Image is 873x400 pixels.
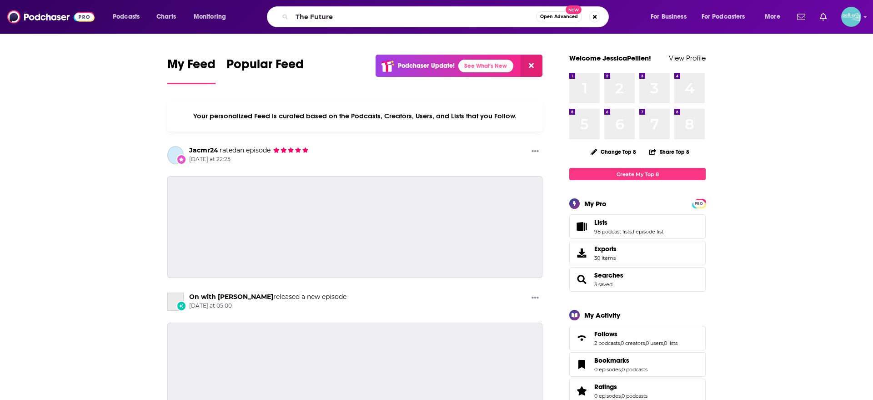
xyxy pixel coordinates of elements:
[594,366,621,373] a: 0 episodes
[594,340,620,346] a: 2 podcasts
[594,245,617,253] span: Exports
[620,340,621,346] span: ,
[572,220,591,233] a: Lists
[569,168,706,180] a: Create My Top 8
[276,6,617,27] div: Search podcasts, credits, & more...
[176,154,186,164] div: New Rating
[167,56,216,77] span: My Feed
[572,385,591,397] a: Ratings
[167,56,216,84] a: My Feed
[594,218,663,227] a: Lists
[645,340,646,346] span: ,
[156,10,176,23] span: Charts
[572,273,591,286] a: Searches
[189,293,273,301] a: On with Kara Swisher
[594,330,677,338] a: Follows
[651,10,687,23] span: For Business
[220,146,236,154] span: rated
[540,15,578,19] span: Open Advanced
[569,241,706,265] a: Exports
[189,302,346,310] span: [DATE] at 05:00
[189,293,346,301] h3: released a new episode
[569,326,706,350] span: Follows
[594,330,617,338] span: Follows
[841,7,861,27] img: User Profile
[167,293,184,311] a: On with Kara Swisher
[632,228,663,235] a: 1 episode list
[649,143,690,161] button: Share Top 8
[621,366,622,373] span: ,
[584,199,607,208] div: My Pro
[176,301,186,311] div: New Episode
[113,10,140,23] span: Podcasts
[585,146,642,157] button: Change Top 8
[621,340,645,346] a: 0 creators
[569,352,706,377] span: Bookmarks
[765,10,780,23] span: More
[841,7,861,27] span: Logged in as JessicaPellien
[398,62,455,70] p: Podchaser Update!
[841,7,861,27] button: Show profile menu
[569,214,706,239] span: Lists
[528,146,542,157] button: Show More Button
[594,383,617,391] span: Ratings
[292,10,536,24] input: Search podcasts, credits, & more...
[189,146,218,154] a: Jacmr24
[566,5,582,14] span: New
[594,228,632,235] a: 98 podcast lists
[622,366,647,373] a: 0 podcasts
[594,271,623,279] a: Searches
[693,200,704,207] a: PRO
[663,340,664,346] span: ,
[594,356,647,365] a: Bookmarks
[226,56,304,84] a: Popular Feed
[646,340,663,346] a: 0 users
[572,247,591,259] span: Exports
[194,10,226,23] span: Monitoring
[167,101,542,132] div: Your personalized Feed is curated based on the Podcasts, Creators, Users, and Lists that you Follow.
[458,60,513,72] a: See What's New
[621,393,622,399] span: ,
[632,228,632,235] span: ,
[594,218,607,227] span: Lists
[528,293,542,304] button: Show More Button
[594,281,612,288] a: 3 saved
[584,311,620,319] div: My Activity
[594,393,621,399] a: 0 episodes
[702,10,745,23] span: For Podcasters
[664,340,677,346] a: 0 lists
[572,358,591,371] a: Bookmarks
[226,56,304,77] span: Popular Feed
[106,10,151,24] button: open menu
[594,356,629,365] span: Bookmarks
[167,146,184,164] a: Jacmr24
[622,393,647,399] a: 0 podcasts
[669,54,706,62] a: View Profile
[187,10,238,24] button: open menu
[758,10,792,24] button: open menu
[218,146,271,154] span: an episode
[816,9,830,25] a: Show notifications dropdown
[572,332,591,344] a: Follows
[793,9,809,25] a: Show notifications dropdown
[594,255,617,261] span: 30 items
[569,267,706,292] span: Searches
[151,10,181,24] a: Charts
[536,11,582,22] button: Open AdvancedNew
[594,383,647,391] a: Ratings
[569,54,651,62] a: Welcome JessicaPellien!
[7,8,95,25] img: Podchaser - Follow, Share and Rate Podcasts
[696,10,758,24] button: open menu
[189,156,309,163] span: [DATE] at 22:25
[644,10,698,24] button: open menu
[273,147,309,154] span: Jacmr24's Rating: 5 out of 5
